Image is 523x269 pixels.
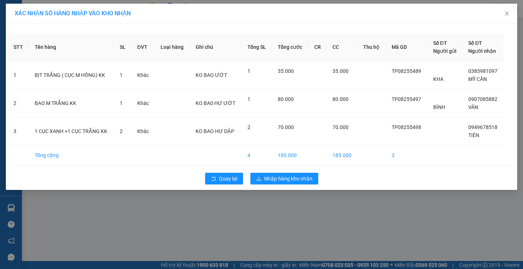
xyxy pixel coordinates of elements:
th: CC [327,33,357,61]
th: Tên hàng [29,33,114,61]
td: Khác [131,89,155,117]
th: ĐVT [131,33,155,61]
span: VÂN [468,104,478,110]
td: Tổng cộng [29,145,114,165]
span: 1 [120,72,123,78]
td: 1 CỤC XANH +1 CỤC TRẮNG KK [29,117,114,145]
button: Close [497,4,517,24]
td: 185.000 [272,145,308,165]
span: 1 [120,100,123,106]
span: 1 [247,68,250,74]
span: 0385981097 [468,68,497,74]
span: KO BAO HƯ DẬP [196,128,234,134]
button: rollbackQuay lại [205,173,243,184]
span: Số ĐT [433,40,447,46]
span: Quay lại [219,175,237,183]
span: TIÊN [468,132,479,138]
td: 1 [8,61,29,89]
th: Mã GD [386,33,427,61]
span: 80.000 [278,96,294,102]
th: Tổng SL [242,33,272,61]
th: Ghi chú [190,33,242,61]
td: 4 [242,145,272,165]
span: 0949678518 [468,124,497,130]
td: Khác [131,61,155,89]
button: downloadNhập hàng kho nhận [250,173,318,184]
th: STT [8,33,29,61]
td: BAO M TRẮNG KK [29,89,114,117]
span: Số ĐT [468,40,482,46]
span: 2 [120,128,123,134]
span: 35.000 [278,68,294,74]
span: TP08255497 [392,96,421,102]
th: CR [308,33,327,61]
span: 70.000 [332,124,349,130]
span: MỸ CẦN [468,76,487,82]
th: Thu hộ [357,33,385,61]
td: Khác [131,117,155,145]
span: 2 [247,124,250,130]
td: BỊT TRẮNG ( CỤC M HỒNG) KK [29,61,114,89]
td: 3 [8,117,29,145]
span: 35.000 [332,68,349,74]
span: XÁC NHẬN SỐ HÀNG NHẬP VÀO KHO NHẬN [15,10,131,17]
span: KHA [433,76,443,82]
th: Tổng cước [272,33,308,61]
span: 1 [247,96,250,102]
th: Loại hàng [155,33,190,61]
span: Người nhận [468,48,496,54]
td: 185.000 [327,145,357,165]
span: KO BAO ƯỚT [196,72,227,78]
span: Người gửi [433,48,457,54]
span: 80.000 [332,96,349,102]
span: TP08255498 [392,124,421,130]
span: TP08255489 [392,68,421,74]
td: 3 [386,145,427,165]
th: SL [114,33,131,61]
span: download [256,176,261,182]
span: KO BA0 HƯ ƯỚT [196,100,235,106]
td: 2 [8,89,29,117]
span: rollback [211,176,216,182]
span: close [504,11,510,16]
span: BÌNH [433,104,445,110]
span: Nhập hàng kho nhận [264,175,312,183]
span: 0907085882 [468,96,497,102]
span: 70.000 [278,124,294,130]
